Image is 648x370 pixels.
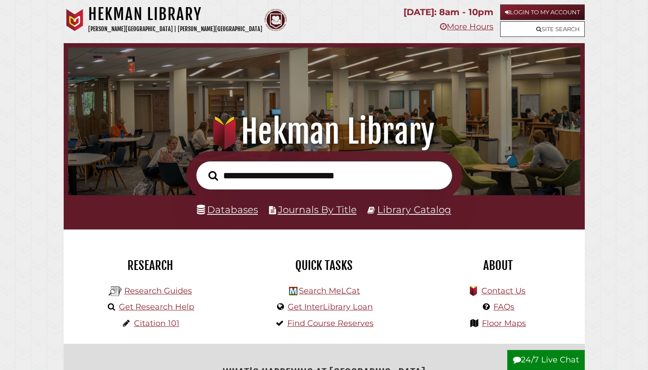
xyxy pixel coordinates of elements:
a: Journals By Title [278,204,357,215]
h2: About [418,258,578,273]
img: Hekman Library Logo [109,285,122,298]
img: Calvin University [64,9,86,31]
img: Calvin Theological Seminary [265,9,287,31]
a: Login to My Account [500,4,585,20]
a: Site Search [500,21,585,37]
a: Get InterLibrary Loan [288,302,373,312]
a: FAQs [493,302,514,312]
a: Databases [197,204,258,215]
h2: Quick Tasks [244,258,404,273]
a: Library Catalog [377,204,451,215]
p: [DATE]: 8am - 10pm [403,4,493,20]
h1: Hekman Library [88,4,262,24]
a: Citation 101 [134,318,179,328]
a: More Hours [440,22,493,32]
a: Floor Maps [482,318,526,328]
h2: Research [70,258,231,273]
a: Research Guides [124,286,192,296]
a: Get Research Help [119,302,194,312]
button: Search [204,168,223,183]
i: Search [208,170,218,181]
h1: Hekman Library [77,112,570,151]
a: Contact Us [481,286,526,296]
img: Hekman Library Logo [289,287,298,295]
p: [PERSON_NAME][GEOGRAPHIC_DATA] | [PERSON_NAME][GEOGRAPHIC_DATA] [88,24,262,34]
a: Find Course Reserves [287,318,374,328]
a: Search MeLCat [299,286,360,296]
